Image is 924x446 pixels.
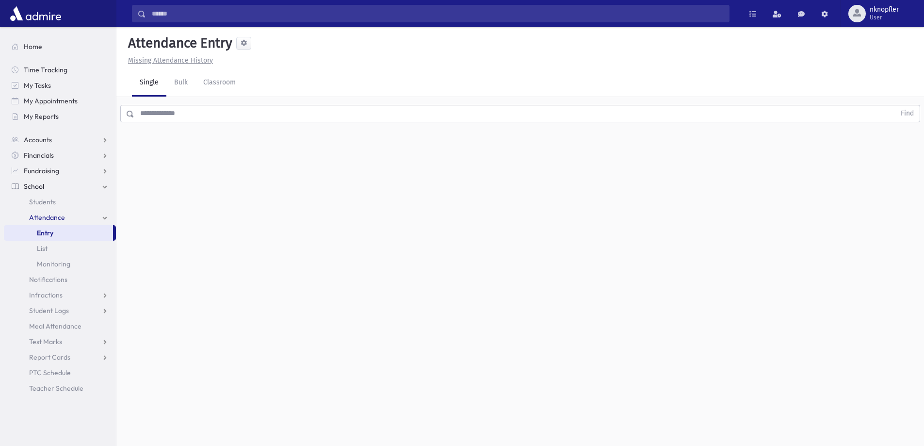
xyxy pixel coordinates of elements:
span: Accounts [24,135,52,144]
a: Teacher Schedule [4,380,116,396]
a: Time Tracking [4,62,116,78]
a: Infractions [4,287,116,303]
a: Meal Attendance [4,318,116,334]
span: Monitoring [37,260,70,268]
a: Classroom [195,69,243,97]
a: Home [4,39,116,54]
input: Search [146,5,729,22]
u: Missing Attendance History [128,56,213,65]
a: Bulk [166,69,195,97]
span: PTC Schedule [29,368,71,377]
a: Accounts [4,132,116,148]
span: Teacher Schedule [29,384,83,393]
span: Time Tracking [24,66,67,74]
img: AdmirePro [8,4,64,23]
span: My Reports [24,112,59,121]
a: My Tasks [4,78,116,93]
span: Home [24,42,42,51]
span: My Appointments [24,97,78,105]
span: Test Marks [29,337,62,346]
a: Entry [4,225,113,241]
span: Fundraising [24,166,59,175]
span: Infractions [29,291,63,299]
a: List [4,241,116,256]
button: Find [895,105,920,122]
a: Attendance [4,210,116,225]
span: List [37,244,48,253]
a: Financials [4,148,116,163]
a: Student Logs [4,303,116,318]
a: My Appointments [4,93,116,109]
span: Students [29,198,56,206]
span: Entry [37,229,53,237]
span: School [24,182,44,191]
a: Fundraising [4,163,116,179]
h5: Attendance Entry [124,35,232,51]
a: School [4,179,116,194]
a: PTC Schedule [4,365,116,380]
a: Notifications [4,272,116,287]
a: Monitoring [4,256,116,272]
span: Report Cards [29,353,70,362]
a: Missing Attendance History [124,56,213,65]
span: Notifications [29,275,67,284]
a: Students [4,194,116,210]
span: Attendance [29,213,65,222]
span: nknopfler [870,6,899,14]
a: Report Cards [4,349,116,365]
span: My Tasks [24,81,51,90]
a: Single [132,69,166,97]
a: My Reports [4,109,116,124]
span: Financials [24,151,54,160]
span: Student Logs [29,306,69,315]
span: User [870,14,899,21]
span: Meal Attendance [29,322,81,330]
a: Test Marks [4,334,116,349]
